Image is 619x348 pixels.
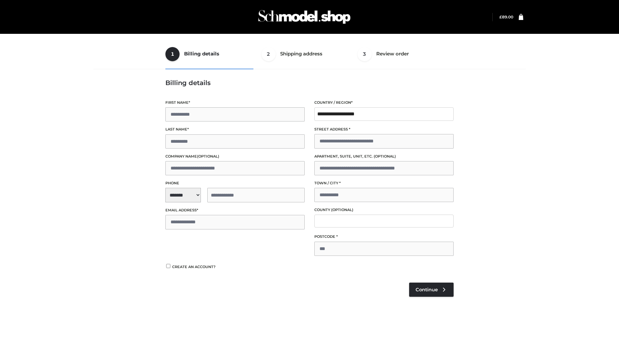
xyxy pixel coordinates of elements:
[314,234,454,240] label: Postcode
[331,208,353,212] span: (optional)
[165,126,305,132] label: Last name
[165,207,305,213] label: Email address
[165,180,305,186] label: Phone
[197,154,219,159] span: (optional)
[256,4,353,30] img: Schmodel Admin 964
[416,287,438,293] span: Continue
[499,15,513,19] a: £89.00
[374,154,396,159] span: (optional)
[314,207,454,213] label: County
[409,283,454,297] a: Continue
[165,264,171,268] input: Create an account?
[314,126,454,132] label: Street address
[314,153,454,159] label: Apartment, suite, unit, etc.
[165,79,454,87] h3: Billing details
[314,180,454,186] label: Town / City
[314,100,454,106] label: Country / Region
[499,15,502,19] span: £
[165,153,305,159] label: Company name
[172,265,216,269] span: Create an account?
[499,15,513,19] bdi: 89.00
[165,100,305,106] label: First name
